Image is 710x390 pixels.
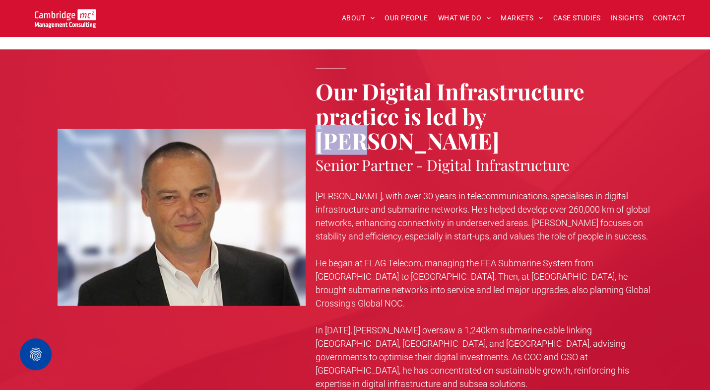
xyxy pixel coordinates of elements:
span: In [DATE], [PERSON_NAME] oversaw a 1,240km submarine cable linking [GEOGRAPHIC_DATA], [GEOGRAPHIC... [316,324,629,389]
img: Go to Homepage [35,9,96,28]
a: OUR PEOPLE [380,10,433,26]
a: CASE STUDIES [548,10,606,26]
a: INSIGHTS [606,10,648,26]
span: [PERSON_NAME], with over 30 years in telecommunications, specialises in digital infrastructure an... [316,190,650,241]
a: WHAT WE DO [433,10,496,26]
a: CONTACT [648,10,690,26]
span: He began at FLAG Telecom, managing the FEA Submarine System from [GEOGRAPHIC_DATA] to [GEOGRAPHIC... [316,257,650,308]
img: Andy Bax, Telecoms [58,129,306,306]
a: Your Business Transformed | Cambridge Management Consulting [35,10,96,21]
span: Our Digital Infrastructure practice is led by [PERSON_NAME] [316,76,584,155]
a: MARKETS [496,10,548,26]
span: Senior Partner - Digital Infrastructure [316,155,570,174]
a: ABOUT [337,10,380,26]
